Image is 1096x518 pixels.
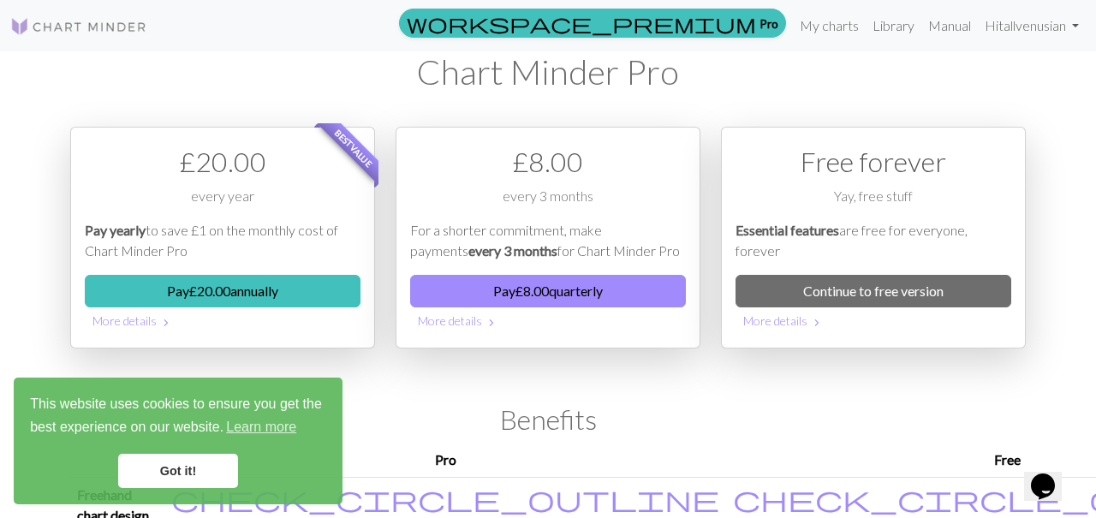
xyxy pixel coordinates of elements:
[318,112,390,185] span: Best value
[85,141,360,182] div: £ 20.00
[70,127,375,348] div: Payment option 1
[736,220,1011,261] p: are free for everyone, forever
[85,222,146,238] em: Pay yearly
[399,9,786,38] a: Pro
[30,394,326,440] span: This website uses cookies to ensure you get the best experience on our website.
[171,482,719,515] span: check_circle_outline
[921,9,978,43] a: Manual
[721,127,1026,348] div: Free option
[978,9,1086,43] a: Hitallvenusian
[410,141,686,182] div: £ 8.00
[70,51,1026,92] h1: Chart Minder Pro
[410,186,686,220] div: every 3 months
[10,16,147,37] img: Logo
[85,307,360,334] button: More details
[70,403,1026,436] h2: Benefits
[85,220,360,261] p: to save £1 on the monthly cost of Chart Minder Pro
[485,314,498,331] span: chevron_right
[468,242,557,259] em: every 3 months
[407,11,756,35] span: workspace_premium
[85,186,360,220] div: every year
[736,275,1011,307] a: Continue to free version
[410,275,686,307] button: Pay£8.00quarterly
[736,307,1011,334] button: More details
[14,378,342,504] div: cookieconsent
[866,9,921,43] a: Library
[410,220,686,261] p: For a shorter commitment, make payments for Chart Minder Pro
[736,222,839,238] em: Essential features
[396,127,700,348] div: Payment option 2
[118,454,238,488] a: dismiss cookie message
[223,414,299,440] a: learn more about cookies
[85,275,360,307] button: Pay£20.00annually
[159,314,173,331] span: chevron_right
[1024,450,1079,501] iframe: chat widget
[736,186,1011,220] div: Yay, free stuff
[736,141,1011,182] div: Free forever
[410,307,686,334] button: More details
[164,443,726,478] th: Pro
[171,485,719,512] i: Included
[810,314,824,331] span: chevron_right
[793,9,866,43] a: My charts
